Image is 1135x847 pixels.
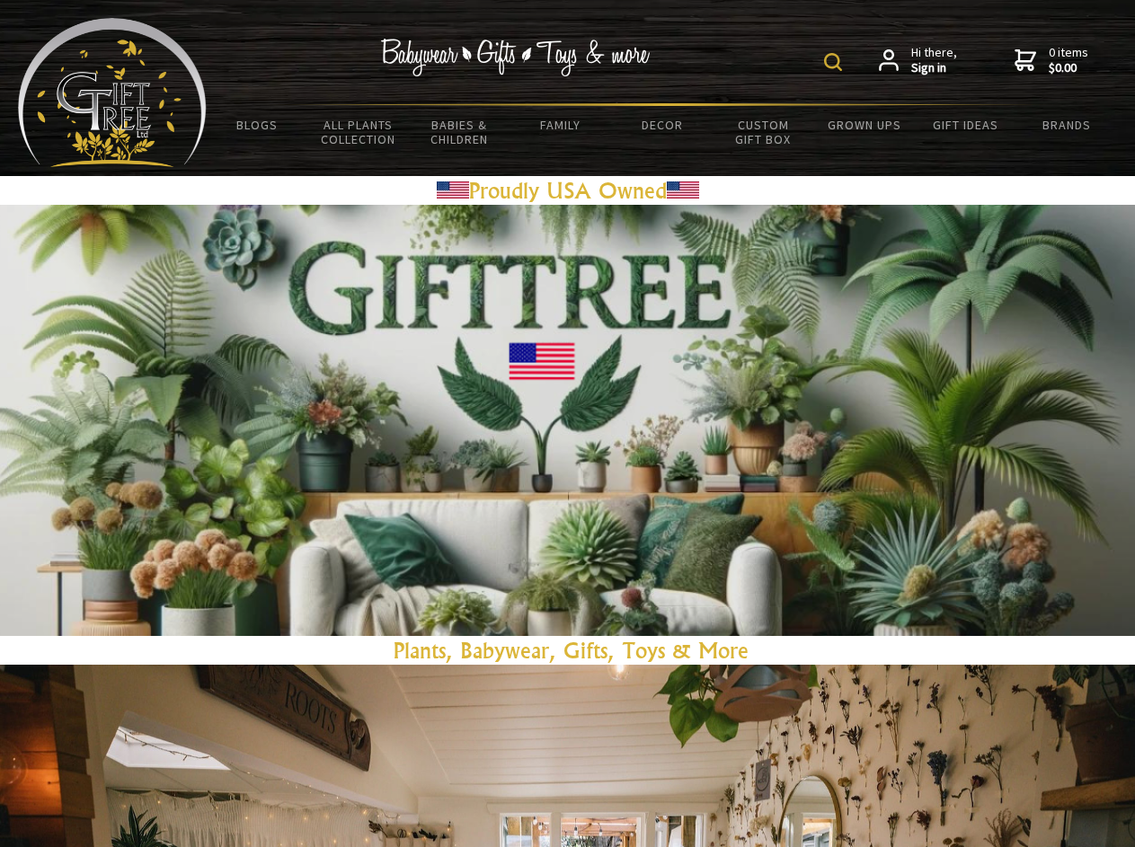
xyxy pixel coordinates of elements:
a: Grown Ups [813,106,915,144]
a: Hi there,Sign in [879,45,957,76]
a: Proudly USA Owned [469,177,667,204]
strong: $0.00 [1049,60,1088,76]
a: Decor [611,106,713,144]
a: All Plants Collection [308,106,410,158]
a: Plants, Babywear, Gifts, Toys & Mor [394,637,738,664]
img: Babyware - Gifts - Toys and more... [18,18,207,167]
a: Brands [1016,106,1118,144]
span: Hi there, [911,45,957,76]
a: BLOGS [207,106,308,144]
a: 0 items$0.00 [1015,45,1088,76]
a: Custom Gift Box [713,106,814,158]
strong: Sign in [911,60,957,76]
img: product search [824,53,842,71]
img: Babywear - Gifts - Toys & more [381,39,651,76]
a: Babies & Children [409,106,510,158]
a: Gift Ideas [915,106,1016,144]
a: Family [510,106,612,144]
span: 0 items [1049,44,1088,76]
